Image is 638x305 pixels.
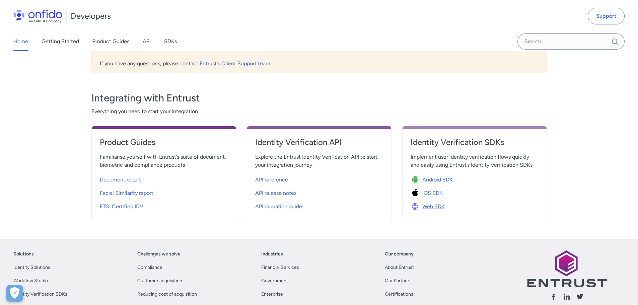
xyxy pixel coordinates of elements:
[385,250,414,258] a: Our company
[91,91,547,105] h3: Integrating with Entrust
[42,32,79,51] a: Getting Started
[411,202,422,211] img: Icon Web SDK
[411,137,539,148] h4: Identity Verification SDKs
[137,277,182,285] a: Customer acquisition
[13,9,62,23] img: Onfido Logo
[13,277,48,285] a: Workflow Studio
[143,32,151,51] a: API
[164,32,177,51] a: SDKs
[549,293,557,303] a: Follow us facebook
[411,175,422,184] img: Icon Android SDK
[411,153,539,169] span: Implement user identity verification flows quickly and easily using Entrust’s Identity Verificati...
[422,203,445,211] span: Web SDK
[411,185,539,199] a: Icon iOS SDKiOS SDK
[576,293,584,301] svg: Follow us X (Twitter)
[255,137,383,148] h4: Identity Verification API
[255,153,383,169] span: Explore the Entrust Identity Verification API to start your integration journey
[255,176,288,184] span: API reference
[255,185,383,199] a: API release notes
[563,293,571,303] a: Follow us linkedin
[411,137,539,153] a: Identity Verification SDKs
[137,250,181,258] a: Challenges we solve
[411,188,422,198] img: Icon iOS SDK
[255,137,383,153] a: Identity Verification API
[100,137,228,148] h4: Product Guides
[261,250,283,258] a: Industries
[588,8,625,24] a: Support
[100,172,228,185] a: Document report
[6,285,23,302] div: Cookie Preferences
[13,250,34,258] a: Solutions
[100,153,228,169] span: Familiarise yourself with Entrust’s suite of document, biometric and compliance products
[100,189,153,197] span: Facial Similarity report
[137,263,162,272] a: Compliance
[255,172,383,185] a: API reference
[385,277,412,285] a: Our Partners
[100,199,228,212] a: ETSI Certified IDV
[549,293,557,301] svg: Follow us facebook
[100,176,141,184] span: Document report
[13,263,50,272] a: Identity Solutions
[13,290,67,298] a: Identity Verification SDKs
[100,203,143,211] span: ETSI Certified IDV
[255,203,302,211] span: API migration guide
[385,290,413,298] a: Certifications
[255,189,296,197] span: API release notes
[91,107,547,116] span: Everything you need to start your integration
[385,263,414,272] a: About Entrust
[261,263,299,272] a: Financial Services
[576,293,584,303] a: Follow us X (Twitter)
[71,11,111,21] h1: Developers
[255,199,383,212] a: API migration guide
[261,290,283,298] a: Enterprise
[6,285,23,302] button: Open Preferences
[422,189,443,197] span: iOS SDK
[411,172,539,185] a: Icon Android SDKAndroid SDK
[261,277,288,285] a: Government
[13,32,28,51] a: Home
[563,293,571,301] svg: Follow us linkedin
[137,290,197,298] a: Reducing cost of acquisition
[100,137,228,153] a: Product Guides
[517,33,625,50] input: Onfido search input field
[100,185,228,199] a: Facial Similarity report
[200,60,272,67] a: Entrust's Client Support team
[411,199,539,212] a: Icon Web SDKWeb SDK
[526,250,607,287] img: Entrust logo
[92,32,129,51] a: Product Guides
[422,176,453,184] span: Android SDK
